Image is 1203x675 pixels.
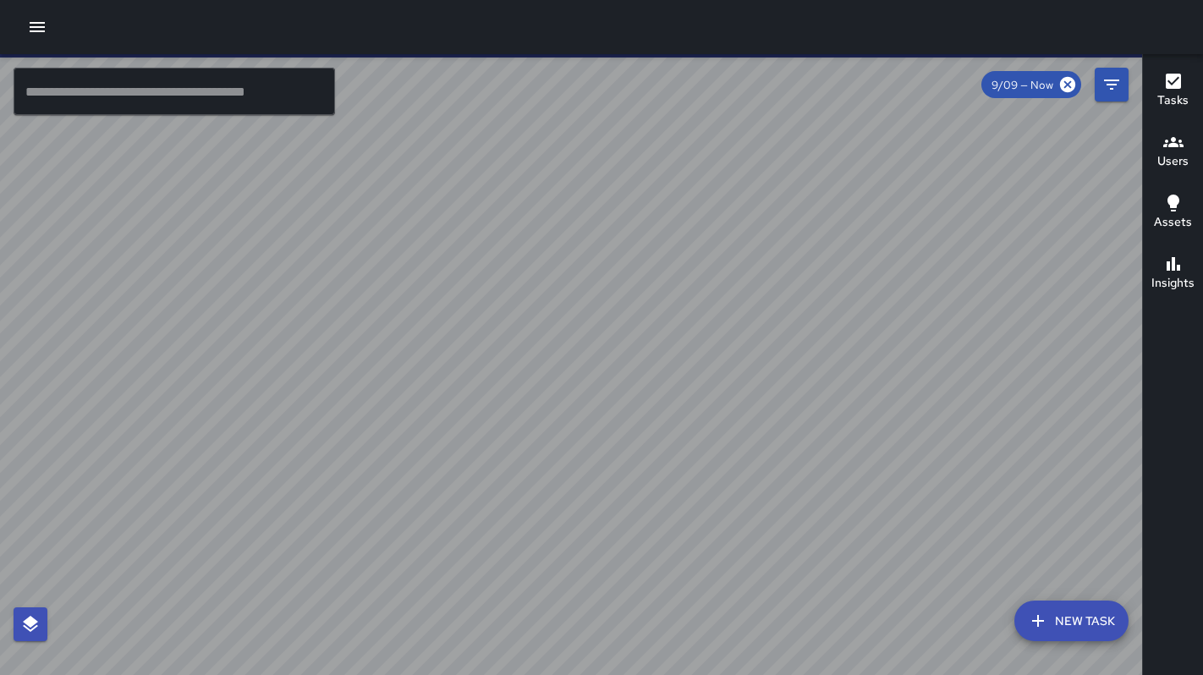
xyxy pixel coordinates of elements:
[1154,213,1192,232] h6: Assets
[1014,601,1129,641] button: New Task
[981,71,1081,98] div: 9/09 — Now
[1157,91,1189,110] h6: Tasks
[1143,183,1203,244] button: Assets
[1095,68,1129,102] button: Filters
[1143,244,1203,305] button: Insights
[1143,61,1203,122] button: Tasks
[1151,274,1195,293] h6: Insights
[981,78,1063,92] span: 9/09 — Now
[1143,122,1203,183] button: Users
[1157,152,1189,171] h6: Users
